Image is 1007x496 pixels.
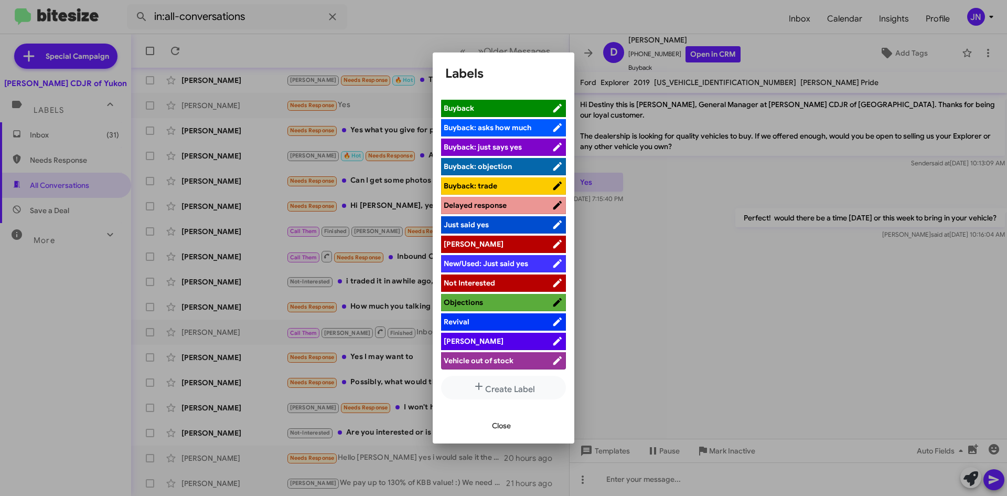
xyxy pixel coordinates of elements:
span: Not Interested [444,278,495,288]
span: Buyback: asks how much [444,123,531,132]
span: Vehicle out of stock [444,356,513,365]
span: Objections [444,298,483,307]
span: Close [492,416,511,435]
span: Buyback: objection [444,162,512,171]
span: Delayed response [444,200,507,210]
span: Buyback: just says yes [444,142,522,152]
span: [PERSON_NAME] [444,239,504,249]
span: Just said yes [444,220,489,229]
span: [PERSON_NAME] [444,336,504,346]
button: Close [484,416,519,435]
span: Buyback: trade [444,181,497,191]
span: New/Used: Just said yes [444,259,528,268]
button: Create Label [441,376,566,399]
h1: Labels [445,65,562,82]
span: Buyback [444,103,474,113]
span: Revival [444,317,469,326]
